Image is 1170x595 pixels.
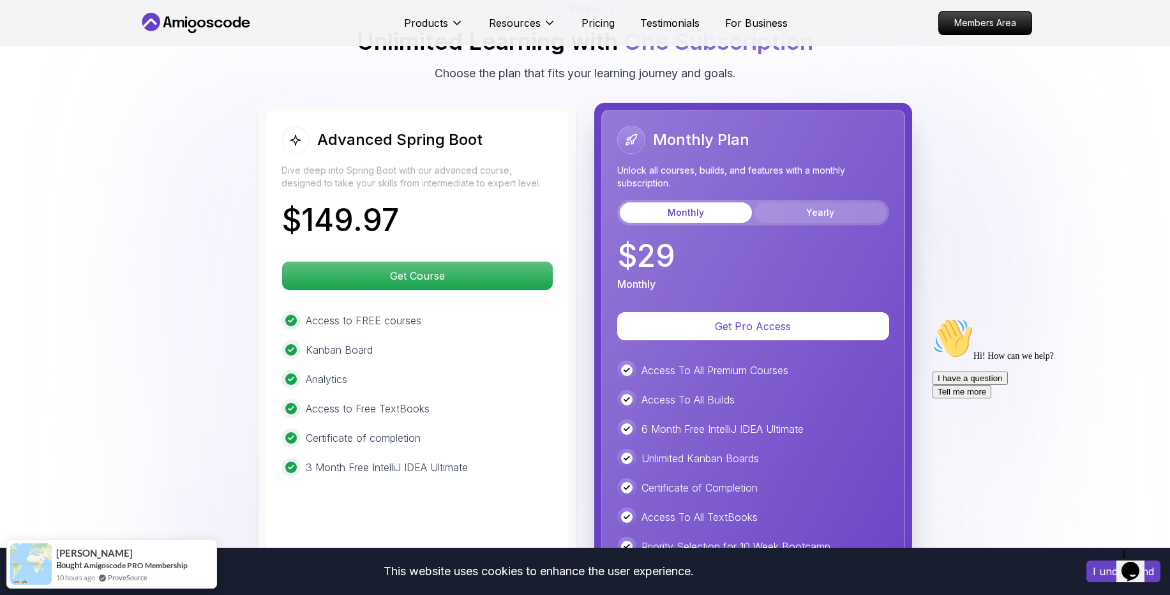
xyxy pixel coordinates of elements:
[1116,544,1157,582] iframe: chat widget
[435,64,736,82] p: Choose the plan that fits your learning journey and goals.
[617,312,889,340] button: Get Pro Access
[56,572,95,583] span: 10 hours ago
[489,15,556,41] button: Resources
[641,480,758,495] p: Certificate of Completion
[641,509,758,525] p: Access To All TextBooks
[5,5,46,46] img: :wave:
[56,548,133,559] span: [PERSON_NAME]
[281,164,553,190] p: Dive deep into Spring Boot with our advanced course, designed to take your skills from intermedia...
[5,5,235,86] div: 👋Hi! How can we help?I have a questionTell me more
[581,15,615,31] a: Pricing
[5,72,64,86] button: Tell me more
[489,15,541,31] p: Resources
[617,164,889,190] p: Unlock all courses, builds, and features with a monthly subscription.
[1086,561,1160,582] button: Accept cookies
[5,38,126,48] span: Hi! How can we help?
[281,205,399,236] p: $ 149.97
[617,276,656,292] p: Monthly
[317,130,483,150] h2: Advanced Spring Boot
[617,241,675,271] p: $ 29
[56,560,82,570] span: Bought
[620,202,752,223] button: Monthly
[404,15,463,41] button: Products
[306,372,347,387] p: Analytics
[108,572,147,583] a: ProveSource
[281,261,553,290] button: Get Course
[306,401,430,416] p: Access to Free TextBooks
[10,557,1067,585] div: This website uses cookies to enhance the user experience.
[641,451,759,466] p: Unlimited Kanban Boards
[725,15,788,31] a: For Business
[84,561,188,570] a: Amigoscode PRO Membership
[281,269,553,282] a: Get Course
[641,421,804,437] p: 6 Month Free IntelliJ IDEA Ultimate
[641,363,788,378] p: Access To All Premium Courses
[5,59,80,72] button: I have a question
[306,342,373,358] p: Kanban Board
[306,430,421,446] p: Certificate of completion
[641,539,830,554] p: Priority Selection for 10 Week Bootcamp
[404,15,448,31] p: Products
[282,262,553,290] p: Get Course
[641,392,735,407] p: Access To All Builds
[357,29,813,54] h2: Unlimited Learning with
[927,313,1157,538] iframe: chat widget
[939,11,1031,34] p: Members Area
[306,460,468,475] p: 3 Month Free IntelliJ IDEA Ultimate
[306,313,421,328] p: Access to FREE courses
[653,130,749,150] h2: Monthly Plan
[754,202,887,223] button: Yearly
[640,15,700,31] a: Testimonials
[10,543,52,585] img: provesource social proof notification image
[617,320,889,333] a: Get Pro Access
[938,11,1032,35] a: Members Area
